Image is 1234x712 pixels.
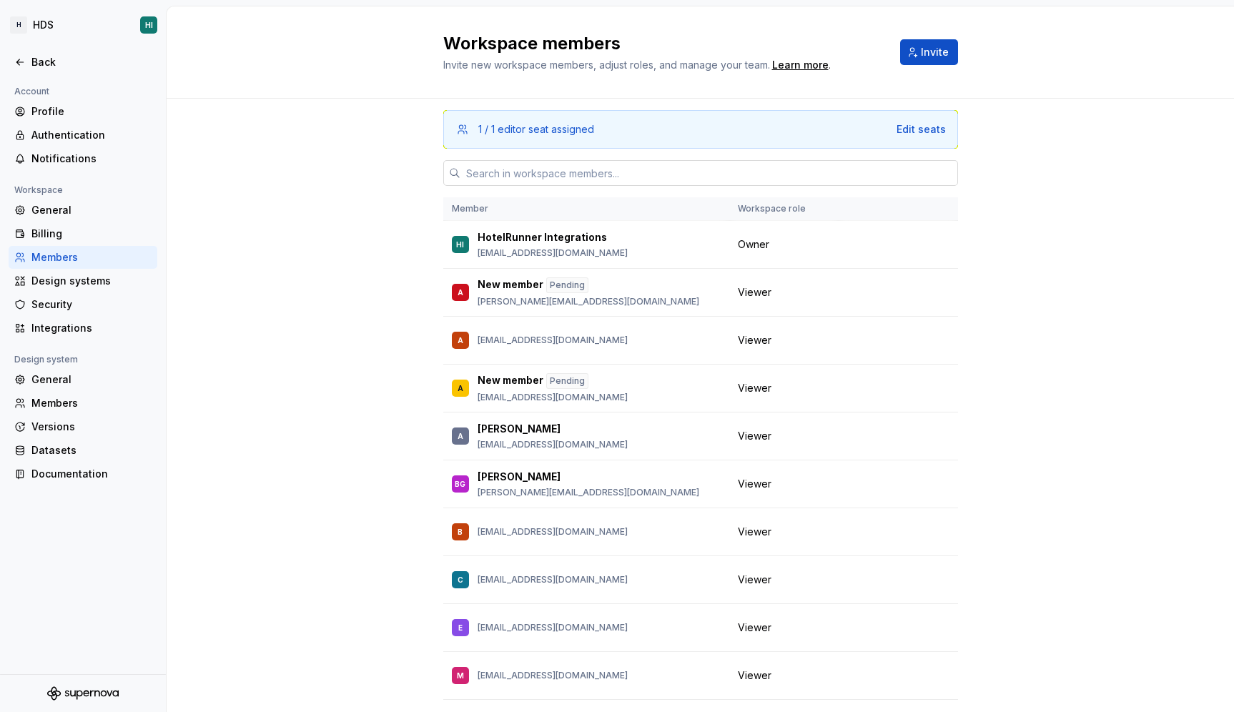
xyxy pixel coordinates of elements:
div: Workspace [9,182,69,199]
a: Back [9,51,157,74]
a: General [9,199,157,222]
div: Design systems [31,274,152,288]
div: 1 / 1 editor seat assigned [478,122,594,137]
span: Invite new workspace members, adjust roles, and manage your team. [443,59,770,71]
p: [EMAIL_ADDRESS][DOMAIN_NAME] [478,670,628,681]
button: Edit seats [897,122,946,137]
a: Members [9,392,157,415]
a: Design systems [9,270,157,292]
span: Viewer [738,429,771,443]
div: HI [456,237,464,252]
span: Viewer [738,477,771,491]
p: [PERSON_NAME] [478,422,561,436]
a: Profile [9,100,157,123]
div: A [458,429,463,443]
div: Integrations [31,321,152,335]
div: Members [31,250,152,264]
div: Pending [546,373,588,389]
button: Invite [900,39,958,65]
div: M [457,668,464,683]
div: Back [31,55,152,69]
th: Workspace role [729,197,839,221]
div: Security [31,297,152,312]
a: Security [9,293,157,316]
h2: Workspace members [443,32,883,55]
p: [EMAIL_ADDRESS][DOMAIN_NAME] [478,335,628,346]
div: General [31,203,152,217]
div: HI [145,19,153,31]
div: A [458,285,463,300]
button: HHDSHI [3,9,163,41]
a: Notifications [9,147,157,170]
p: [EMAIL_ADDRESS][DOMAIN_NAME] [478,392,628,403]
a: Versions [9,415,157,438]
div: Billing [31,227,152,241]
p: [EMAIL_ADDRESS][DOMAIN_NAME] [478,574,628,585]
div: H [10,16,27,34]
div: Notifications [31,152,152,166]
p: New member [478,373,543,389]
div: E [458,620,463,635]
p: [PERSON_NAME] [478,470,561,484]
a: Authentication [9,124,157,147]
span: Viewer [738,285,771,300]
div: B [458,525,463,539]
p: HotelRunner Integrations [478,230,607,244]
a: Learn more [772,58,829,72]
p: [EMAIL_ADDRESS][DOMAIN_NAME] [478,439,628,450]
p: [EMAIL_ADDRESS][DOMAIN_NAME] [478,526,628,538]
a: Integrations [9,317,157,340]
th: Member [443,197,729,221]
p: [EMAIL_ADDRESS][DOMAIN_NAME] [478,622,628,633]
span: Viewer [738,333,771,347]
a: General [9,368,157,391]
div: Account [9,83,55,100]
div: Versions [31,420,152,434]
a: Members [9,246,157,269]
div: C [458,573,463,587]
a: Datasets [9,439,157,462]
div: A [458,381,463,395]
div: Datasets [31,443,152,458]
span: Invite [921,45,949,59]
div: Members [31,396,152,410]
div: General [31,372,152,387]
div: Design system [9,351,84,368]
span: . [770,60,831,71]
a: Documentation [9,463,157,485]
div: Documentation [31,467,152,481]
span: Viewer [738,620,771,635]
div: HDS [33,18,54,32]
div: A [458,333,463,347]
span: Viewer [738,668,771,683]
p: [PERSON_NAME][EMAIL_ADDRESS][DOMAIN_NAME] [478,487,699,498]
span: Owner [738,237,769,252]
span: Viewer [738,573,771,587]
p: [PERSON_NAME][EMAIL_ADDRESS][DOMAIN_NAME] [478,296,699,307]
span: Viewer [738,525,771,539]
div: Pending [546,277,588,293]
div: Authentication [31,128,152,142]
span: Viewer [738,381,771,395]
p: New member [478,277,543,293]
svg: Supernova Logo [47,686,119,701]
a: Billing [9,222,157,245]
p: [EMAIL_ADDRESS][DOMAIN_NAME] [478,247,628,259]
div: Profile [31,104,152,119]
input: Search in workspace members... [460,160,958,186]
div: BG [455,477,465,491]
